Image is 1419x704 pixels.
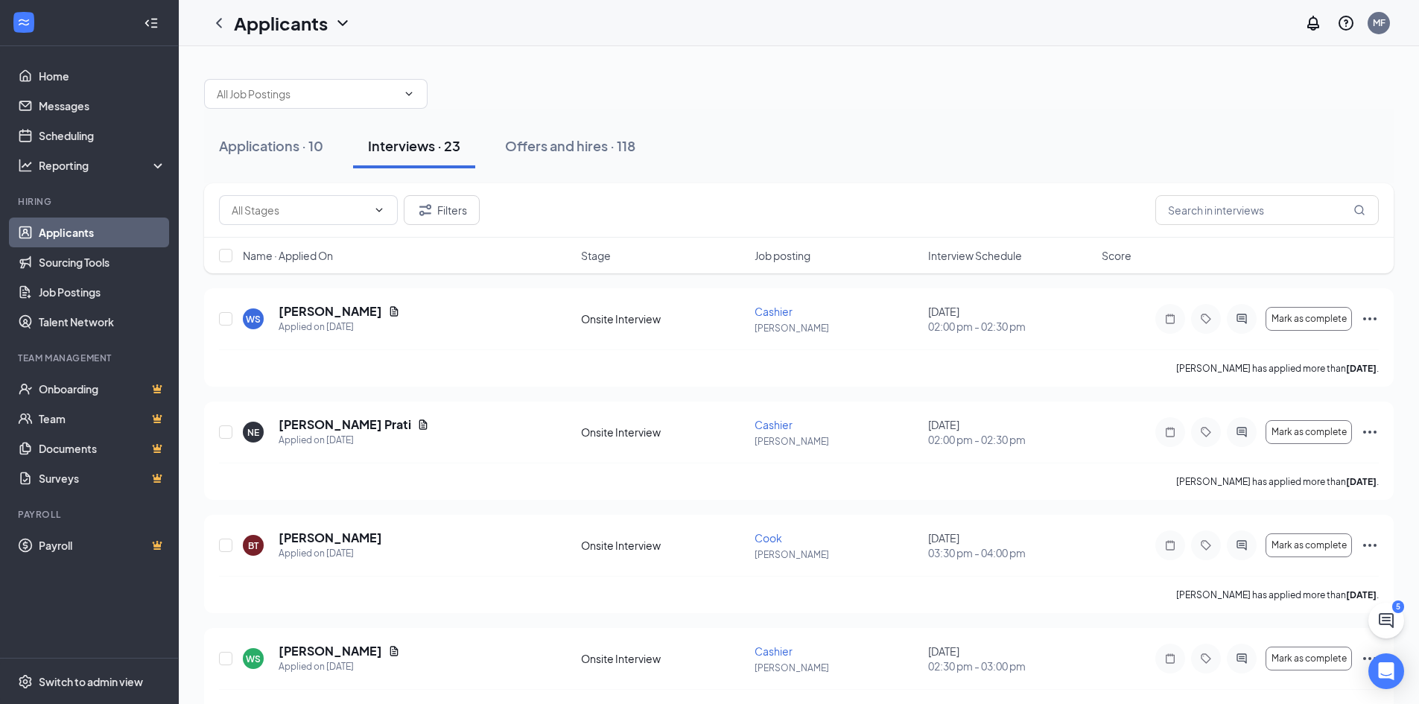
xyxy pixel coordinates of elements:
[388,645,400,657] svg: Document
[1353,204,1365,216] svg: MagnifyingGlass
[39,374,166,404] a: OnboardingCrown
[279,416,411,433] h5: [PERSON_NAME] Prati
[1266,647,1352,670] button: Mark as complete
[755,435,919,448] p: [PERSON_NAME]
[755,322,919,334] p: [PERSON_NAME]
[243,248,333,263] span: Name · Applied On
[16,15,31,30] svg: WorkstreamLogo
[1233,426,1251,438] svg: ActiveChat
[1377,612,1395,630] svg: ChatActive
[279,303,382,320] h5: [PERSON_NAME]
[39,404,166,434] a: TeamCrown
[18,674,33,689] svg: Settings
[928,417,1093,447] div: [DATE]
[39,121,166,150] a: Scheduling
[279,643,382,659] h5: [PERSON_NAME]
[755,305,793,318] span: Cashier
[18,195,163,208] div: Hiring
[581,651,746,666] div: Onsite Interview
[755,531,782,545] span: Cook
[1304,14,1322,32] svg: Notifications
[210,14,228,32] svg: ChevronLeft
[1361,650,1379,667] svg: Ellipses
[1233,653,1251,665] svg: ActiveChat
[39,463,166,493] a: SurveysCrown
[39,674,143,689] div: Switch to admin view
[18,508,163,521] div: Payroll
[1368,603,1404,638] button: ChatActive
[1361,423,1379,441] svg: Ellipses
[755,418,793,431] span: Cashier
[581,311,746,326] div: Onsite Interview
[39,61,166,91] a: Home
[1392,600,1404,613] div: 5
[39,277,166,307] a: Job Postings
[403,88,415,100] svg: ChevronDown
[1266,307,1352,331] button: Mark as complete
[417,419,429,431] svg: Document
[1233,539,1251,551] svg: ActiveChat
[404,195,480,225] button: Filter Filters
[1272,653,1347,664] span: Mark as complete
[1161,313,1179,325] svg: Note
[928,530,1093,560] div: [DATE]
[1346,476,1377,487] b: [DATE]
[1197,426,1215,438] svg: Tag
[1197,539,1215,551] svg: Tag
[1373,16,1385,29] div: MF
[279,659,400,674] div: Applied on [DATE]
[388,305,400,317] svg: Document
[928,545,1093,560] span: 03:30 pm - 04:00 pm
[1346,363,1377,374] b: [DATE]
[39,91,166,121] a: Messages
[1161,653,1179,665] svg: Note
[1161,539,1179,551] svg: Note
[1197,653,1215,665] svg: Tag
[928,659,1093,673] span: 02:30 pm - 03:00 pm
[1197,313,1215,325] svg: Tag
[39,218,166,247] a: Applicants
[39,247,166,277] a: Sourcing Tools
[39,307,166,337] a: Talent Network
[581,538,746,553] div: Onsite Interview
[755,662,919,674] p: [PERSON_NAME]
[279,320,400,334] div: Applied on [DATE]
[234,10,328,36] h1: Applicants
[279,530,382,546] h5: [PERSON_NAME]
[1361,536,1379,554] svg: Ellipses
[334,14,352,32] svg: ChevronDown
[755,248,810,263] span: Job posting
[1272,540,1347,551] span: Mark as complete
[39,158,167,173] div: Reporting
[1102,248,1131,263] span: Score
[1233,313,1251,325] svg: ActiveChat
[232,202,367,218] input: All Stages
[581,425,746,440] div: Onsite Interview
[1361,310,1379,328] svg: Ellipses
[279,433,429,448] div: Applied on [DATE]
[1176,589,1379,601] p: [PERSON_NAME] has applied more than .
[219,136,323,155] div: Applications · 10
[1176,362,1379,375] p: [PERSON_NAME] has applied more than .
[144,16,159,31] svg: Collapse
[368,136,460,155] div: Interviews · 23
[581,248,611,263] span: Stage
[505,136,635,155] div: Offers and hires · 118
[1155,195,1379,225] input: Search in interviews
[1272,427,1347,437] span: Mark as complete
[1176,475,1379,488] p: [PERSON_NAME] has applied more than .
[1266,533,1352,557] button: Mark as complete
[248,539,258,552] div: BT
[217,86,397,102] input: All Job Postings
[1266,420,1352,444] button: Mark as complete
[1272,314,1347,324] span: Mark as complete
[18,352,163,364] div: Team Management
[1337,14,1355,32] svg: QuestionInfo
[755,644,793,658] span: Cashier
[928,319,1093,334] span: 02:00 pm - 02:30 pm
[928,644,1093,673] div: [DATE]
[246,653,261,665] div: WS
[1368,653,1404,689] div: Open Intercom Messenger
[755,548,919,561] p: [PERSON_NAME]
